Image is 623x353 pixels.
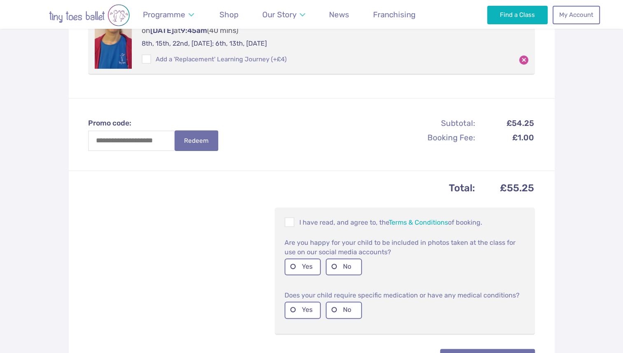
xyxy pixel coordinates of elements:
[476,180,534,197] td: £55.25
[89,180,476,197] th: Total:
[285,217,525,227] p: I have read, and agree to, the of booking.
[369,5,420,24] a: Franchising
[389,218,448,226] a: Terms & Conditions
[150,26,174,35] span: [DATE]
[143,10,185,19] span: Programme
[476,116,534,130] td: £54.25
[285,258,321,275] label: Yes
[23,4,155,26] img: tiny toes ballet
[175,130,218,151] button: Redeem
[326,258,362,275] label: No
[285,290,525,300] p: Does your child require specific medication or have any medical conditions?
[262,10,296,19] span: Our Story
[88,118,226,128] label: Promo code:
[142,55,287,64] label: Add a 'Replacement' Learning Journey (+£4)
[216,5,243,24] a: Shop
[553,6,600,24] a: My Account
[329,10,349,19] span: News
[181,26,207,35] span: 9:45am
[139,5,198,24] a: Programme
[258,5,309,24] a: Our Story
[285,302,321,318] label: Yes
[142,39,466,48] p: 8th, 15th, 22nd, [DATE]; 6th, 13th, [DATE]
[325,5,353,24] a: News
[387,116,476,130] th: Subtotal:
[285,238,525,257] p: Are you happy for your child to be included in photos taken at the class for use on our social me...
[326,302,362,318] label: No
[387,131,476,144] th: Booking Fee:
[487,6,548,24] a: Find a Class
[219,10,238,19] span: Shop
[476,131,534,144] td: £1.00
[373,10,415,19] span: Franchising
